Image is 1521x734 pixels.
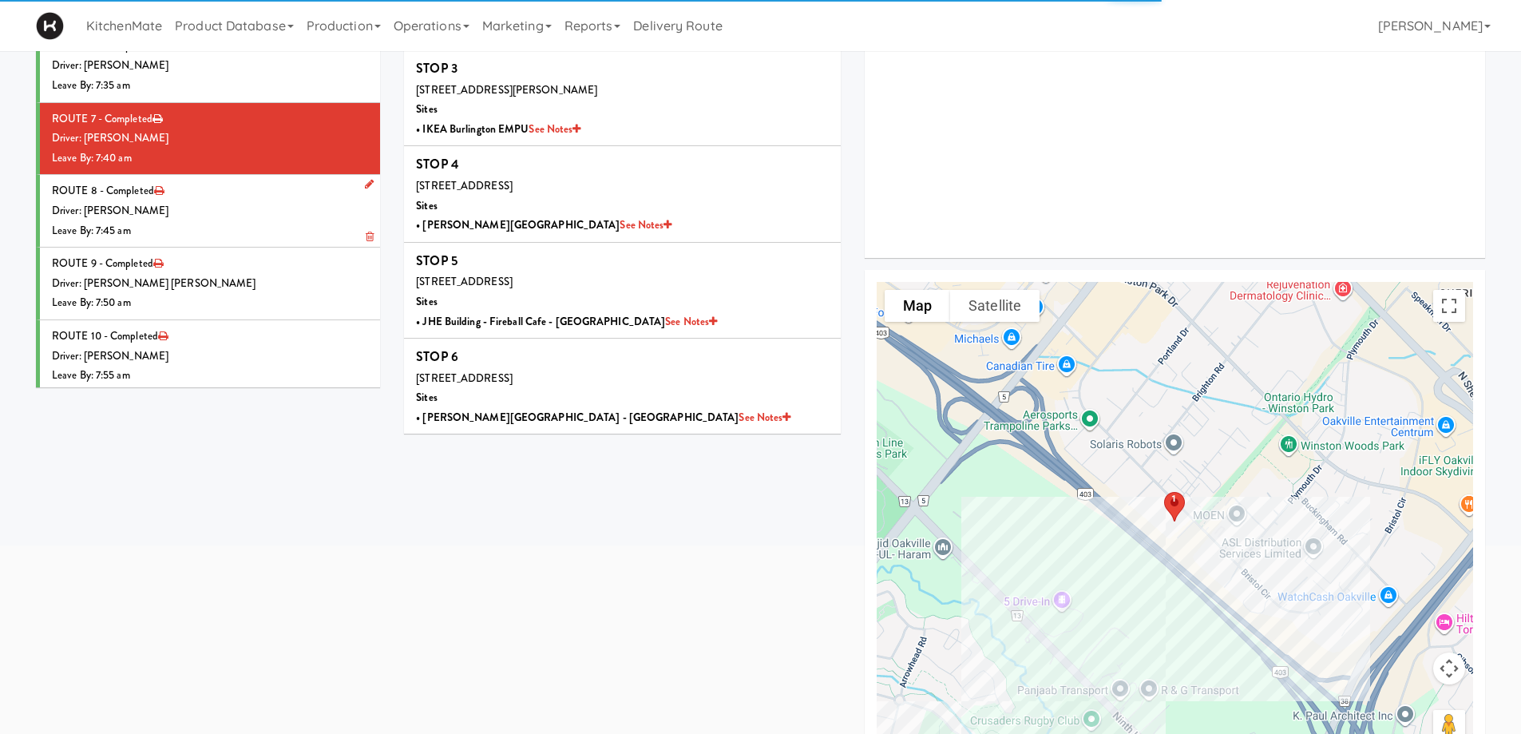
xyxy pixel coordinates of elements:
a: See Notes [529,121,580,137]
a: See Notes [665,314,717,329]
b: Sites [416,294,438,309]
span: ROUTE 8 - Completed [52,183,154,198]
button: Map camera controls [1433,653,1465,684]
div: Leave By: 7:35 am [52,76,368,96]
li: ROUTE 9 - CompletedDriver: [PERSON_NAME] [PERSON_NAME]Leave By: 7:50 am [36,248,380,320]
li: STOP 6[STREET_ADDRESS]Sites• [PERSON_NAME][GEOGRAPHIC_DATA] - [GEOGRAPHIC_DATA]See Notes [404,339,841,434]
div: Driver: [PERSON_NAME] [52,129,368,149]
a: See Notes [620,217,671,232]
b: STOP 6 [416,347,458,366]
div: Leave By: 7:50 am [52,293,368,313]
div: [STREET_ADDRESS][PERSON_NAME] [416,81,829,101]
span: ROUTE 6 - Completed [52,38,153,54]
button: Toggle fullscreen view [1433,290,1465,322]
b: Sites [416,198,438,213]
div: [STREET_ADDRESS] [416,177,829,196]
div: Leave By: 7:55 am [52,366,368,386]
div: [STREET_ADDRESS] [416,272,829,292]
div: [STREET_ADDRESS] [416,369,829,389]
li: ROUTE 7 - CompletedDriver: [PERSON_NAME]Leave By: 7:40 am [36,103,380,176]
span: ROUTE 9 - Completed [52,256,153,271]
li: ROUTE 10 - CompletedDriver: [PERSON_NAME]Leave By: 7:55 am [36,320,380,393]
div: Leave By: 7:40 am [52,149,368,169]
b: STOP 5 [416,252,457,270]
button: Show satellite imagery [950,290,1040,322]
div: Driver: [PERSON_NAME] [52,56,368,76]
li: ROUTE 8 - CompletedDriver: [PERSON_NAME]Leave By: 7:45 am [36,175,380,248]
li: STOP 4[STREET_ADDRESS]Sites• [PERSON_NAME][GEOGRAPHIC_DATA]See Notes [404,146,841,242]
span: ROUTE 10 - Completed [52,328,158,343]
b: STOP 3 [416,59,457,77]
b: • [PERSON_NAME][GEOGRAPHIC_DATA] [416,217,671,232]
b: • JHE Building - Fireball Cafe - [GEOGRAPHIC_DATA] [416,314,717,329]
div: Driver: [PERSON_NAME] [52,201,368,221]
div: Driver: [PERSON_NAME] [52,347,368,367]
b: Sites [416,390,438,405]
li: ROUTE 6 - CompletedDriver: [PERSON_NAME]Leave By: 7:35 am [36,30,380,103]
button: Show street map [885,290,950,322]
div: Leave By: 7:45 am [52,221,368,241]
b: Sites [416,101,438,117]
div: 1 [1171,494,1176,504]
li: STOP 5[STREET_ADDRESS]Sites• JHE Building - Fireball Cafe - [GEOGRAPHIC_DATA]See Notes [404,243,841,339]
img: Micromart [36,12,64,40]
li: STOP 3[STREET_ADDRESS][PERSON_NAME]Sites• IKEA Burlington EMPUSee Notes [404,50,841,146]
span: ROUTE 7 - Completed [52,111,152,126]
b: • [PERSON_NAME][GEOGRAPHIC_DATA] - [GEOGRAPHIC_DATA] [416,410,790,425]
a: See Notes [739,410,790,425]
b: • IKEA Burlington EMPU [416,121,580,137]
b: STOP 4 [416,155,459,173]
div: Driver: [PERSON_NAME] [PERSON_NAME] [52,274,368,294]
